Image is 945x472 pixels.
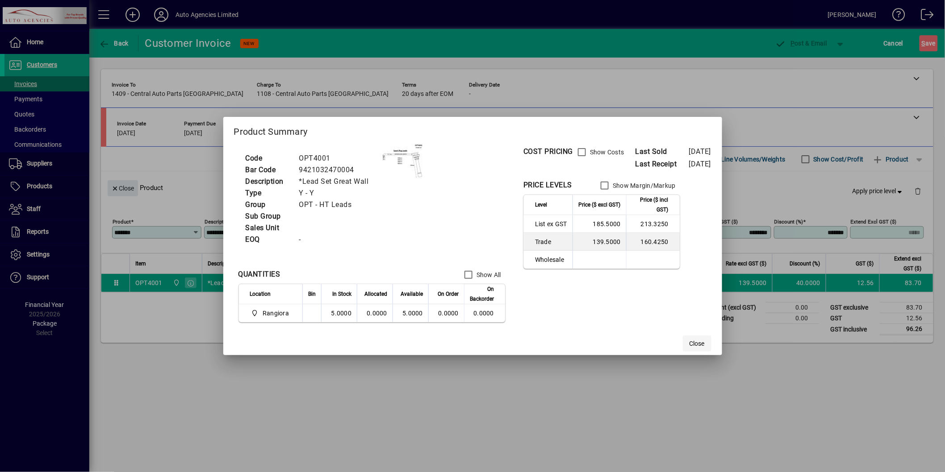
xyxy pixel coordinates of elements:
[626,215,680,233] td: 213.3250
[588,148,624,157] label: Show Costs
[223,117,722,143] h2: Product Summary
[241,176,295,187] td: Description
[241,222,295,234] td: Sales Unit
[241,153,295,164] td: Code
[295,187,380,199] td: Y - Y
[380,143,424,179] img: contain
[357,304,393,322] td: 0.0000
[573,215,626,233] td: 185.5000
[321,304,357,322] td: 5.0000
[636,159,689,170] span: Last Receipt
[689,160,711,168] span: [DATE]
[470,284,494,304] span: On Backorder
[573,233,626,251] td: 139.5000
[241,187,295,199] td: Type
[263,309,289,318] span: Rangiora
[579,200,621,210] span: Price ($ excl GST)
[308,289,316,299] span: Bin
[689,147,711,156] span: [DATE]
[535,219,567,228] span: List ex GST
[438,289,459,299] span: On Order
[250,289,271,299] span: Location
[241,199,295,211] td: Group
[535,255,567,264] span: Wholesale
[332,289,351,299] span: In Stock
[295,199,380,211] td: OPT - HT Leads
[535,237,567,246] span: Trade
[475,270,501,279] label: Show All
[523,180,572,190] div: PRICE LEVELS
[636,146,689,157] span: Last Sold
[241,234,295,245] td: EOQ
[364,289,387,299] span: Allocated
[401,289,423,299] span: Available
[683,335,711,352] button: Close
[690,339,705,348] span: Close
[535,200,547,210] span: Level
[464,304,505,322] td: 0.0000
[241,164,295,176] td: Bar Code
[393,304,428,322] td: 5.0000
[439,310,459,317] span: 0.0000
[295,234,380,245] td: -
[295,164,380,176] td: 9421032470004
[523,146,573,157] div: COST PRICING
[238,269,280,280] div: QUANTITIES
[632,195,669,215] span: Price ($ incl GST)
[241,211,295,222] td: Sub Group
[611,181,676,190] label: Show Margin/Markup
[295,176,380,187] td: *Lead Set Great Wall
[250,308,293,319] span: Rangiora
[626,233,680,251] td: 160.4250
[295,153,380,164] td: OPT4001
